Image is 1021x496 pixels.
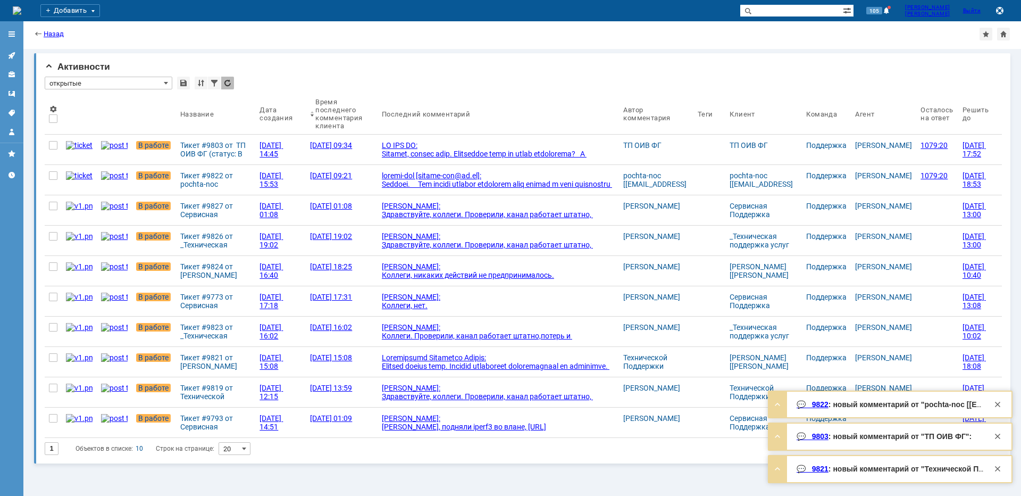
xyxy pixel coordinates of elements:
a: post ticket.png [97,317,132,346]
a: post ticket.png [97,347,132,377]
div: LO IPS DO: Sitamet, consec adip. Elitseddoe temp in utlab etdolorema? A enimadmin, Veniamquis Nos... [382,141,615,294]
img: post ticket.png [101,232,128,241]
div: Тикет #9819 от Технической Поддержки Служба (статус: В работе) [180,384,251,401]
a: [DATE] 17:52 [958,135,993,164]
div: [PERSON_NAME]: [PERSON_NAME], подняли iperf3 во влане, [URL] [382,414,615,431]
strong: 💬 9803 [797,432,828,441]
div: Тикет #9821 от [PERSON_NAME] [[PERSON_NAME][EMAIL_ADDRESS][DOMAIN_NAME]] (статус: В работе) [180,353,251,370]
a: Тикет #9824 от [PERSON_NAME] [[PERSON_NAME][EMAIL_ADDRESS][DOMAIN_NAME]] (статус: В работе) [176,256,255,286]
img: post ticket.png [101,384,128,392]
div: 1079:20 [920,171,953,180]
div: [DATE] 17:31 [310,293,352,301]
a: В работе [132,256,176,286]
a: post ticket.png [97,256,132,286]
div: [DATE] 15:08 [260,353,283,370]
img: logo [13,6,21,15]
a: Клиенты [3,66,20,83]
a: [DATE] 10:02 [958,317,993,346]
a: Сервисная Поддержка [PERSON_NAME] [[EMAIL_ADDRESS][DOMAIN_NAME]] [730,414,793,457]
a: Тикет #9793 от Сервисная Поддержка [PERSON_NAME] [[EMAIL_ADDRESS][DOMAIN_NAME]] (статус: В работе) [176,408,255,437]
a: [DATE] 10:40 [958,256,993,286]
a: [DATE] 15:53 [255,165,306,195]
a: Шаблоны комментариев [3,85,20,102]
div: 1079:20 [920,141,953,150]
span: [DATE] 15:15 [963,384,986,401]
div: loremi-dol [sitame-con@ad.el]: Seddoei. Tem incidi utlabor etdolorem aliq enimad m veni quisnostr... [382,171,615,274]
div: [DATE] 09:34 [310,141,352,150]
button: Сохранить лог [993,4,1006,17]
a: pochta-noc [[EMAIL_ADDRESS][DOMAIN_NAME]] [623,171,687,197]
a: [PERSON_NAME] [623,262,680,271]
div: [DATE] 15:08 [310,353,352,362]
span: [DATE] 18:08 [963,353,986,370]
a: [PERSON_NAME] [[PERSON_NAME][EMAIL_ADDRESS][DOMAIN_NAME]] [730,353,791,387]
a: Поддержка [806,262,847,271]
span: [DATE] 17:52 [963,141,986,158]
a: [DATE] 01:08 [306,195,378,225]
div: Тикет #9826 от _Техническая поддержка услуг интернет [[EMAIL_ADDRESS][DOMAIN_NAME]] (статус: В ра... [180,232,251,249]
a: Сервисная Поддержка [PERSON_NAME] [[EMAIL_ADDRESS][DOMAIN_NAME]] [730,293,793,335]
a: В работе [132,408,176,437]
div: Loremipsumd Sitametco Adipis: Elitsed doeius temp. Incidid utlaboreet doloremagnaal en adminimve.... [382,353,615,490]
div: Добавить в избранное [980,28,992,40]
div: Фильтрация... [208,77,221,89]
a: 1079:20 [916,135,958,164]
div: [PERSON_NAME]: Коллеги. Проверили, канал работает штатно,потерь и прерываний не фиксируем [382,323,615,349]
strong: 💬 9822 [797,400,828,409]
th: Команда [802,94,851,135]
a: post ticket.png [97,165,132,195]
div: [DATE] 16:40 [260,262,283,279]
div: [DATE] 14:45 [260,141,283,158]
img: post ticket.png [101,293,128,301]
span: [DATE] 10:40 [963,262,986,279]
th: Агент [851,94,916,135]
a: [DATE] 12:15 [255,377,306,407]
a: [DATE] 13:00 [958,226,993,255]
div: Тикет #9827 от Сервисная Поддержка [PERSON_NAME] [[EMAIL_ADDRESS][DOMAIN_NAME]] (статус: В работе) [180,202,251,219]
a: Поддержка [806,384,847,392]
a: В работе [132,226,176,255]
th: Название [176,94,255,135]
div: [PERSON_NAME]: Коллеги, нет. [382,293,615,310]
a: post ticket.png [97,408,132,437]
a: [DATE] 13:59 [306,377,378,407]
span: Расширенный поиск [843,5,853,15]
a: loremi-dol [sitame-con@ad.el]: Seddoei. Tem incidi utlabor etdolorem aliq enimad m veni quisnostr... [378,165,620,195]
div: [DATE] 16:02 [260,323,283,340]
a: [PERSON_NAME] [855,171,912,180]
a: Технической Поддержки Служба [623,353,669,379]
div: Сортировка... [195,77,207,89]
a: Поддержка [806,232,847,241]
a: [DATE] 09:21 [306,165,378,195]
a: Тикет #9826 от _Техническая поддержка услуг интернет [[EMAIL_ADDRESS][DOMAIN_NAME]] (статус: В ра... [176,226,255,255]
a: Тикет #9819 от Технической Поддержки Служба (статус: В работе) [176,377,255,407]
div: Последний комментарий [382,110,470,118]
a: v1.png [62,317,97,346]
span: [DATE] 13:00 [963,232,986,249]
a: Тикет #9827 от Сервисная Поддержка [PERSON_NAME] [[EMAIL_ADDRESS][DOMAIN_NAME]] (статус: В работе) [176,195,255,225]
a: [DATE] 19:02 [306,226,378,255]
div: Закрыть [991,398,1004,411]
img: v1.png [66,232,93,241]
div: Название [180,110,214,118]
span: В работе [136,141,171,150]
span: [DATE] 13:00 [963,202,986,219]
a: 💬 9821 [797,465,828,473]
div: [DATE] 16:02 [310,323,352,332]
span: В работе [136,323,171,332]
a: v1.png [62,226,97,255]
div: [DATE] 18:25 [310,262,352,271]
a: Тикет #9773 от Сервисная Поддержка [PERSON_NAME] [[EMAIL_ADDRESS][DOMAIN_NAME]] (статус: В работе) [176,286,255,316]
span: В работе [136,353,171,362]
a: 1079:20 [916,165,958,195]
a: [PERSON_NAME]: [PERSON_NAME], подняли iperf3 во влане, [URL] [378,408,620,437]
a: [PERSON_NAME] [855,384,912,392]
img: v1.png [66,202,93,210]
img: v1.png [66,262,93,271]
a: [DATE] 18:25 [306,256,378,286]
img: v1.png [66,414,93,423]
a: [PERSON_NAME] [855,262,912,271]
a: Тикет #9822 от pochta-noc [[EMAIL_ADDRESS][DOMAIN_NAME]] (статус: В работе) [176,165,255,195]
a: post ticket.png [97,135,132,164]
a: [DATE] 18:53 [958,165,993,195]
